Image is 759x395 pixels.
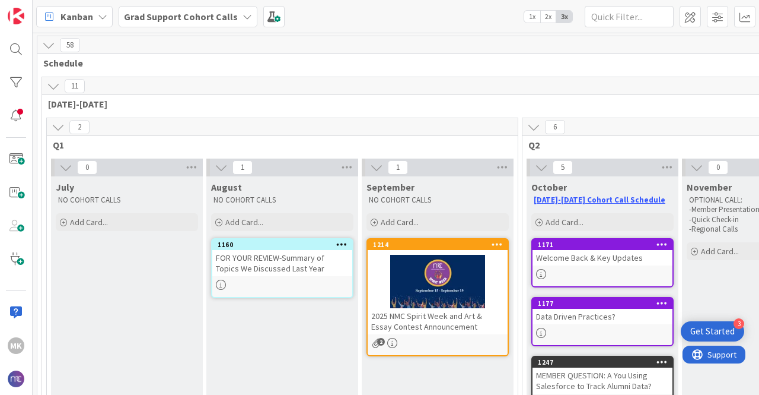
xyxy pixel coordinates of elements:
span: 0 [708,160,728,175]
span: Support [25,2,54,16]
span: 3x [556,11,572,23]
span: Add Card... [70,217,108,227]
div: 1247MEMBER QUESTION: A You Using Salesforce to Track Alumni Data? [532,357,672,394]
span: November [687,181,732,193]
span: 11 [65,79,85,93]
div: 1214 [373,241,508,249]
span: 2 [377,338,385,346]
div: Get Started [690,326,735,337]
span: 1x [524,11,540,23]
span: 2 [69,120,90,134]
div: 1160 [212,239,352,250]
div: FOR YOUR REVIEW-Summary of Topics We Discussed Last Year [212,250,352,276]
span: Add Card... [546,217,583,227]
div: Welcome Back & Key Updates [532,250,672,266]
p: NO COHORT CALLS [213,195,351,205]
span: July [56,181,74,193]
div: 1160FOR YOUR REVIEW-Summary of Topics We Discussed Last Year [212,239,352,276]
div: 1171 [532,239,672,250]
p: NO COHORT CALLS [58,195,196,205]
span: August [211,181,242,193]
div: 1214 [368,239,508,250]
span: Add Card... [701,246,739,257]
div: 1247 [538,358,672,366]
span: Q1 [53,139,503,151]
img: avatar [8,371,24,387]
div: 1171Welcome Back & Key Updates [532,239,672,266]
div: 3 [734,318,744,329]
div: 2025 NMC Spirit Week and Art & Essay Contest Announcement [368,308,508,334]
div: 1247 [532,357,672,368]
span: 1 [232,160,253,175]
span: Add Card... [225,217,263,227]
div: MEMBER QUESTION: A You Using Salesforce to Track Alumni Data? [532,368,672,394]
div: 1177Data Driven Practices? [532,298,672,324]
span: 0 [77,160,97,175]
span: 58 [60,38,80,52]
span: 2x [540,11,556,23]
a: [DATE]-[DATE] Cohort Call Schedule [534,195,665,205]
b: Grad Support Cohort Calls [124,11,238,23]
span: October [531,181,567,193]
div: 1171 [538,241,672,249]
div: 1160 [218,241,352,249]
div: 1177 [538,299,672,308]
span: Kanban [60,10,93,24]
span: September [366,181,414,193]
div: MK [8,337,24,354]
div: 12142025 NMC Spirit Week and Art & Essay Contest Announcement [368,239,508,334]
span: 6 [545,120,565,134]
span: Add Card... [381,217,419,227]
div: Data Driven Practices? [532,309,672,324]
img: Visit kanbanzone.com [8,8,24,24]
span: 1 [388,160,408,175]
span: 5 [553,160,573,175]
input: Quick Filter... [585,6,674,27]
div: 1177 [532,298,672,309]
div: Open Get Started checklist, remaining modules: 3 [681,321,744,342]
p: NO COHORT CALLS [369,195,506,205]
